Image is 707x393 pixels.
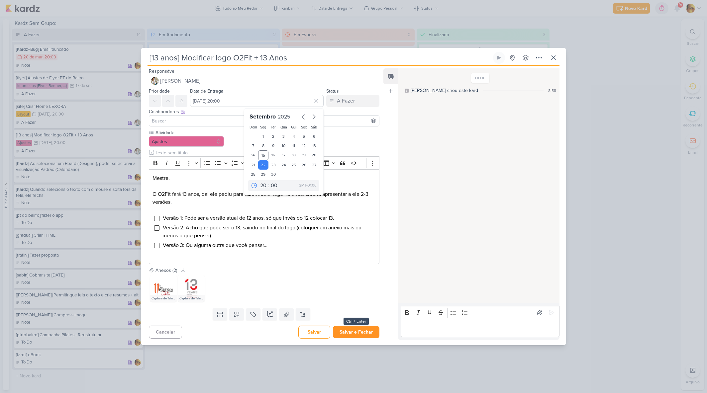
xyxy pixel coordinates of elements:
div: 8 [258,141,268,150]
img: Raphael Simas [151,77,159,85]
div: Captura de Tela [DATE] 09.08.21.png [178,295,205,302]
input: Kard Sem Título [148,52,492,64]
div: 15 [258,150,268,160]
button: Cancelar [149,326,182,339]
div: Ter [270,125,277,130]
div: Colaboradores [149,108,379,115]
div: Editor toolbar [149,156,379,169]
label: Responsável [149,68,175,74]
div: 6 [309,132,319,141]
label: Status [326,88,339,94]
div: A Fazer [337,97,355,105]
div: Editor editing area: main [149,169,379,264]
span: Setembro [250,113,276,120]
div: 21 [248,160,258,170]
div: Sáb [310,125,318,130]
div: Ligar relógio [496,55,502,60]
div: 5 [299,132,309,141]
div: 1 [258,132,268,141]
div: Dom [250,125,257,130]
div: 12 [299,141,309,150]
div: 24 [278,160,289,170]
img: xiMfLYoLAdBigu1YsRbX4xmdPjKJRshGPwJVaoOH.png [178,275,205,302]
input: Select a date [190,95,324,107]
span: Versão 1: Pode ser a versão atual de 12 anos, só que invés do 12 colocar 13. [163,215,334,221]
div: 3 [278,132,289,141]
label: Data de Entrega [190,88,223,94]
div: 18 [289,150,299,160]
div: 7 [248,141,258,150]
div: Qua [280,125,287,130]
span: 2025 [278,114,290,120]
div: 16 [268,150,279,160]
div: 10 [278,141,289,150]
button: Salvar [298,326,330,339]
div: Ctrl + Enter [344,318,369,325]
div: 4 [289,132,299,141]
div: 11 [289,141,299,150]
div: Qui [290,125,298,130]
input: Texto sem título [154,149,379,156]
label: Atividade [155,129,224,136]
p: O O2Fit fará 13 anos, dai ele pediu para fazermos o ‘logo’ 13 anos. Queria apresentar a ele 2-3 v... [152,190,376,206]
div: Seg [259,125,267,130]
div: 8:58 [548,88,556,94]
button: A Fazer [326,95,379,107]
div: 23 [268,160,279,170]
div: Editor toolbar [401,306,559,319]
div: 13 [309,141,319,150]
label: Prioridade [149,88,170,94]
span: Versão 2: Acho que pode ser o 13, saindo no final do logo (coloquei em anexo mais ou menos o que ... [162,224,361,239]
p: Mestre, [152,174,376,182]
div: 19 [299,150,309,160]
div: GMT+01:00 [299,183,317,188]
div: 20 [309,150,319,160]
span: [PERSON_NAME] [160,77,200,85]
div: 29 [258,170,268,179]
div: Anexos (2) [155,267,177,274]
div: 26 [299,160,309,170]
button: [PERSON_NAME] [149,75,379,87]
div: : [268,182,269,190]
div: 27 [309,160,319,170]
div: 14 [248,150,258,160]
button: Ajustes [149,136,224,147]
div: 25 [289,160,299,170]
div: 17 [278,150,289,160]
input: Buscar [151,117,378,125]
div: 28 [248,170,258,179]
div: [PERSON_NAME] criou este kard [411,87,478,94]
div: 2 [268,132,279,141]
div: 30 [268,170,279,179]
span: Versão 3: Ou alguma outra que você pensar… [163,242,267,249]
div: 22 [258,160,268,170]
img: jv2E14nzJTzgziD1GppC0BkOG8jyDJg2vtJbcv3D.png [150,275,177,302]
div: 9 [268,141,279,150]
div: Sex [300,125,308,130]
button: Salvar e Fechar [333,326,379,338]
div: Editor editing area: main [401,319,559,337]
div: Captura de Tela [DATE] 09.02.13.png [150,295,177,302]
